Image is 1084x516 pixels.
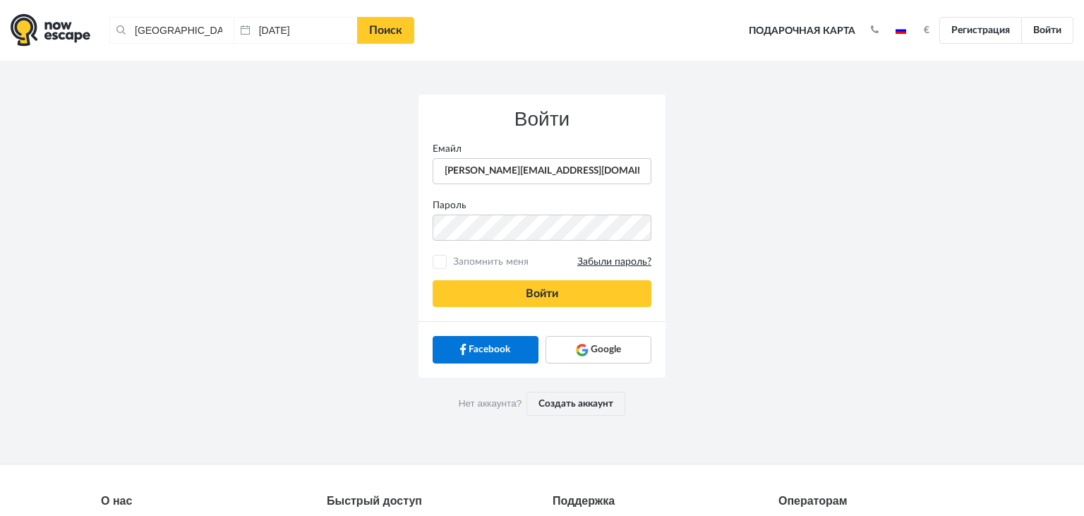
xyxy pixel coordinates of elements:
button: Войти [433,280,651,307]
img: ru.jpg [896,27,906,34]
span: Google [591,342,621,356]
button: € [917,23,937,37]
a: Google [546,336,651,363]
input: Город или название квеста [109,17,234,44]
div: Быстрый доступ [327,493,531,510]
span: Запомнить меня [450,255,651,269]
div: Операторам [778,493,983,510]
strong: € [924,25,929,35]
div: Нет аккаунта? [418,378,666,430]
label: Пароль [422,198,662,212]
span: Facebook [469,342,510,356]
a: Подарочная карта [744,16,860,47]
img: logo [11,13,90,47]
label: Емайл [422,142,662,156]
a: Забыли пароль? [577,256,651,269]
input: Дата [234,17,358,44]
h3: Войти [433,109,651,131]
input: Запомнить меняЗабыли пароль? [435,258,445,267]
div: Поддержка [553,493,757,510]
div: О нас [101,493,306,510]
a: Поиск [357,17,414,44]
a: Войти [1021,17,1073,44]
a: Создать аккаунт [526,392,625,416]
a: Регистрация [939,17,1022,44]
a: Facebook [433,336,538,363]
